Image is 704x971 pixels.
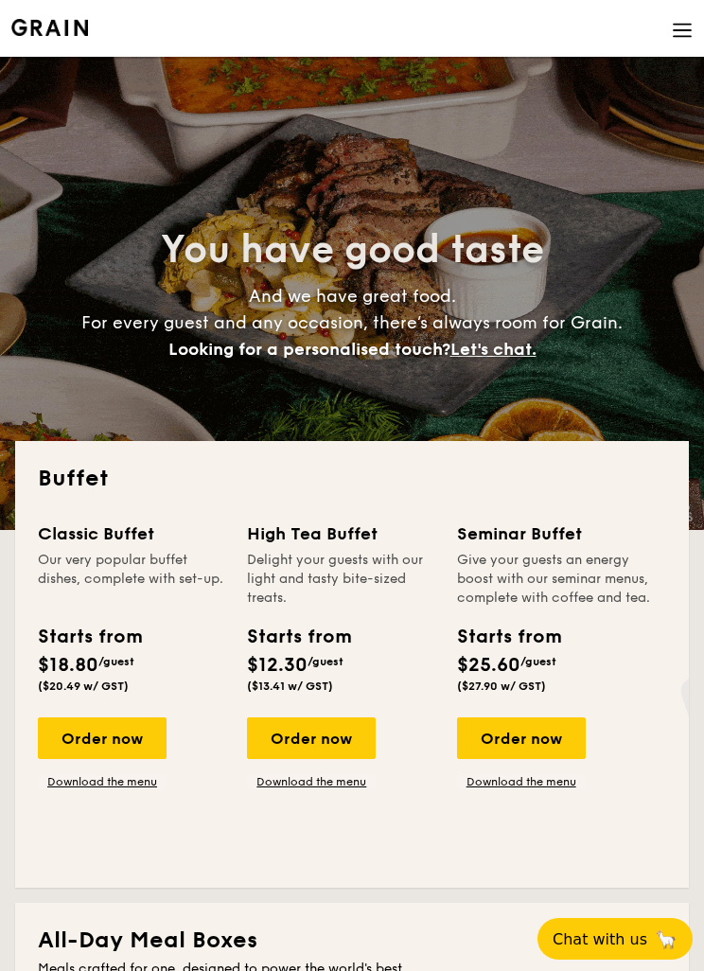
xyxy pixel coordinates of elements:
div: Starts from [38,623,124,651]
div: Order now [247,717,376,759]
span: /guest [308,655,343,668]
img: icon-hamburger-menu.db5d7e83.svg [672,20,693,41]
div: Our very popular buffet dishes, complete with set-up. [38,551,224,608]
span: ($27.90 w/ GST) [457,680,546,693]
h2: Buffet [38,464,666,494]
div: Starts from [247,623,333,651]
span: 🦙 [655,928,678,950]
span: /guest [520,655,556,668]
span: $25.60 [457,654,520,677]
a: Logotype [11,19,88,36]
div: Starts from [457,623,554,651]
a: Download the menu [38,774,167,789]
a: Download the menu [457,774,586,789]
span: /guest [98,655,134,668]
span: $12.30 [247,654,308,677]
span: $18.80 [38,654,98,677]
h2: All-Day Meal Boxes [38,926,666,956]
div: Order now [38,717,167,759]
span: ($20.49 w/ GST) [38,680,129,693]
img: Grain [11,19,88,36]
span: Let's chat. [450,339,537,360]
div: Give your guests an energy boost with our seminar menus, complete with coffee and tea. [457,551,666,608]
button: Chat with us🦙 [537,918,693,960]
div: High Tea Buffet [247,521,433,547]
div: Order now [457,717,586,759]
div: Seminar Buffet [457,521,666,547]
a: Download the menu [247,774,376,789]
div: Classic Buffet [38,521,224,547]
span: Chat with us [553,930,647,948]
div: Delight your guests with our light and tasty bite-sized treats. [247,551,433,608]
span: ($13.41 w/ GST) [247,680,333,693]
